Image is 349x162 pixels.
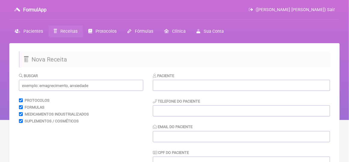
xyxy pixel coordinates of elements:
label: Medicamentos Industrializados [25,112,89,116]
span: Fórmulas [135,29,153,34]
label: Paciente [153,73,174,78]
span: Pacientes [23,29,43,34]
label: Buscar [19,73,38,78]
span: Protocolos [96,29,117,34]
a: Pacientes [9,25,48,37]
a: Protocolos [83,25,122,37]
span: Clínica [172,29,186,34]
a: Fórmulas [122,25,159,37]
label: Email do Paciente [153,124,193,129]
a: Clínica [159,25,191,37]
h2: Nova Receita [19,51,330,67]
label: Protocolos [25,98,50,103]
label: CPF do Paciente [153,150,189,155]
a: Sua Conta [191,25,229,37]
input: exemplo: emagrecimento, ansiedade [19,80,143,91]
a: ([PERSON_NAME] [PERSON_NAME]) Sair [249,7,335,12]
h3: FormulApp [23,7,47,13]
label: Suplementos / Cosméticos [25,119,79,123]
label: Telefone do Paciente [153,99,200,103]
label: Formulas [25,105,44,109]
span: Sua Conta [204,29,224,34]
span: Receitas [60,29,77,34]
a: Receitas [48,25,83,37]
span: ([PERSON_NAME] [PERSON_NAME]) Sair [256,7,335,12]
